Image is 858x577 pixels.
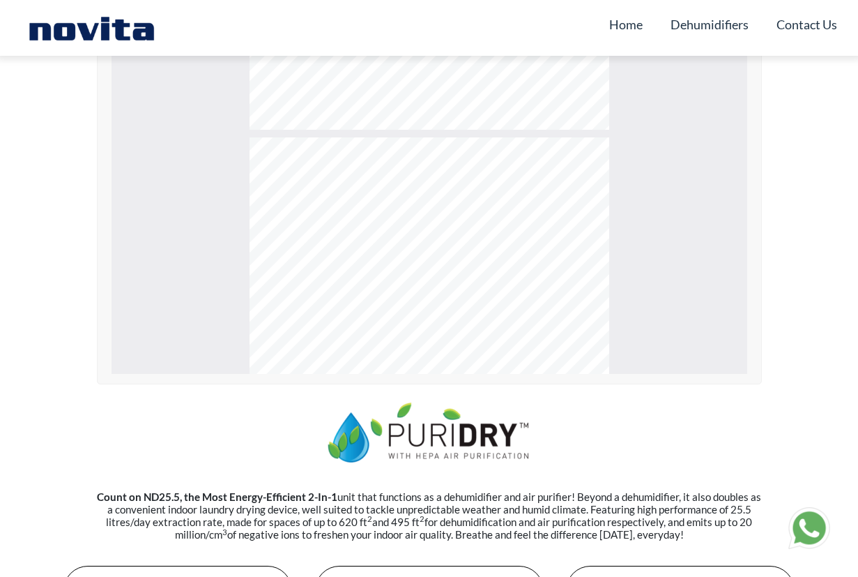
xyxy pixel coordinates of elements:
button: Draw [590,1,609,21]
a: Home [609,11,643,38]
button: Text [570,1,590,21]
span: of 21 [145,1,171,21]
sup: 2 [367,514,372,523]
b: Count on ND25.5, the Most Energy-Efficient 2-In-1 [97,490,337,503]
a: Contact Us [776,11,837,38]
sup: 2 [420,514,424,523]
span: unit that functions as a dehumidifier and air purifier! Beyond a dehumidifier, it also doubles as... [97,490,761,541]
img: Novita [22,14,162,42]
a: Dehumidifiers [671,11,749,38]
sup: 3 [222,527,227,537]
